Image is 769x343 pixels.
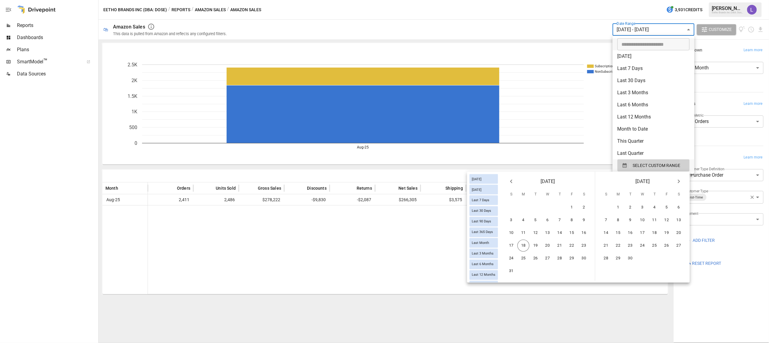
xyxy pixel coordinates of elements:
span: Last 90 Days [470,220,494,224]
button: 18 [649,227,661,239]
button: 22 [612,240,624,252]
button: Previous month [505,175,518,188]
button: 7 [554,214,566,226]
span: Last 30 Days [470,209,494,213]
button: 15 [566,227,578,239]
span: Last 3 Months [470,251,496,255]
div: Last 365 Days [470,228,498,237]
button: 4 [649,201,661,214]
button: 11 [649,214,661,226]
button: 6 [673,201,685,214]
button: 29 [612,252,624,265]
button: 18 [518,240,530,252]
li: Last 7 Days [613,62,694,75]
span: [DATE] [470,177,484,181]
span: Saturday [579,189,590,201]
span: [DATE] [470,188,484,191]
button: 8 [612,214,624,226]
button: 21 [600,240,612,252]
li: Last 6 Months [613,99,694,111]
button: 30 [624,252,637,265]
button: 20 [542,240,554,252]
button: SELECT CUSTOM RANGE [618,159,690,171]
button: 13 [542,227,554,239]
div: [DATE] [470,174,498,184]
div: Last Month [470,238,498,248]
button: 4 [518,214,530,226]
div: [DATE] [470,185,498,195]
button: 10 [637,214,649,226]
li: This Quarter [613,135,694,147]
button: 1 [566,201,578,214]
button: 3 [637,201,649,214]
span: Thursday [649,189,660,201]
button: 27 [673,240,685,252]
button: 28 [600,252,612,265]
span: Last 12 Months [470,273,498,277]
div: Last 90 Days [470,217,498,226]
button: 27 [542,252,554,265]
button: 14 [600,227,612,239]
button: 24 [637,240,649,252]
button: 5 [661,201,673,214]
button: 15 [612,227,624,239]
button: 31 [505,265,518,277]
span: Wednesday [637,189,648,201]
button: Next month [673,175,685,188]
button: 14 [554,227,566,239]
span: [DATE] [635,177,650,186]
div: Last 6 Months [470,259,498,269]
li: Last 12 Months [613,111,694,123]
span: Friday [661,189,672,201]
span: Tuesday [530,189,541,201]
button: 25 [649,240,661,252]
button: 16 [624,227,637,239]
span: Monday [518,189,529,201]
button: 12 [530,227,542,239]
span: Friday [567,189,578,201]
span: Tuesday [625,189,636,201]
span: Sunday [601,189,612,201]
button: 19 [530,240,542,252]
button: 22 [566,240,578,252]
button: 20 [673,227,685,239]
button: 9 [578,214,590,226]
button: 13 [673,214,685,226]
button: 7 [600,214,612,226]
button: 17 [505,240,518,252]
button: 5 [530,214,542,226]
li: Last 3 Months [613,87,694,99]
div: Last 7 Days [470,195,498,205]
button: 25 [518,252,530,265]
li: [DATE] [613,50,694,62]
button: 21 [554,240,566,252]
button: 3 [505,214,518,226]
button: 24 [505,252,518,265]
button: 11 [518,227,530,239]
button: 28 [554,252,566,265]
button: 6 [542,214,554,226]
div: Last Year [470,281,498,291]
button: 29 [566,252,578,265]
button: 2 [578,201,590,214]
button: 19 [661,227,673,239]
span: Last Month [470,241,492,245]
button: 16 [578,227,590,239]
span: Wednesday [542,189,553,201]
div: Last 30 Days [470,206,498,216]
button: 26 [661,240,673,252]
span: [DATE] [541,177,555,186]
button: 26 [530,252,542,265]
button: 12 [661,214,673,226]
button: 23 [578,240,590,252]
span: Last 7 Days [470,198,492,202]
button: 2 [624,201,637,214]
span: Thursday [554,189,565,201]
span: Sunday [506,189,517,201]
button: 10 [505,227,518,239]
button: 23 [624,240,637,252]
span: SELECT CUSTOM RANGE [633,162,680,169]
button: 9 [624,214,637,226]
button: 8 [566,214,578,226]
li: Last 30 Days [613,75,694,87]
